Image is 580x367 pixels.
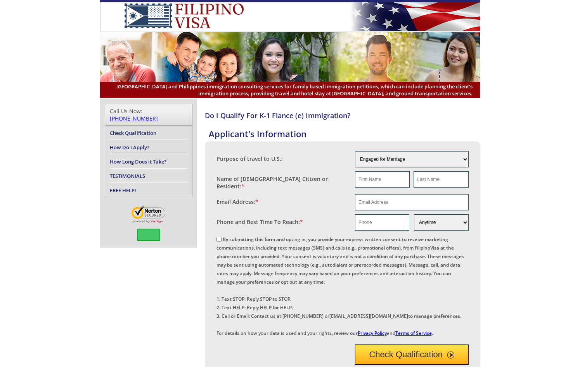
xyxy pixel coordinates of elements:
[110,172,145,179] a: TESTIMONIALS
[358,330,387,336] a: Privacy Policy
[110,129,156,136] a: Check Qualification
[110,158,166,165] a: How Long Does it Take?
[216,198,258,205] label: Email Address:
[414,171,468,188] input: Last Name
[414,214,468,231] select: Phone and Best Reach Time are required.
[395,330,432,336] a: Terms of Service
[205,111,480,120] h4: Do I Qualify For K-1 Fiance (e) Immigration?
[216,175,348,190] label: Name of [DEMOGRAPHIC_DATA] Citizen or Resident:
[110,107,187,122] div: Call Us Now:
[216,236,464,336] label: By submitting this form and opting in, you provide your express written consent to receive market...
[355,194,469,210] input: Email Address
[216,218,303,226] label: Phone and Best Time To Reach:
[216,237,222,242] input: By submitting this form and opting in, you provide your express written consent to receive market...
[108,83,473,97] span: [GEOGRAPHIC_DATA] and Philippines immigration consulting services for family based immigration pe...
[110,187,136,194] a: FREE HELP!
[355,171,410,188] input: First Name
[355,214,409,231] input: Phone
[355,345,469,365] button: Check Qualification
[216,155,283,162] label: Purpose of travel to U.S.:
[209,128,480,140] h4: Applicant's Information
[110,144,149,151] a: How Do I Apply?
[110,115,158,122] a: [PHONE_NUMBER]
